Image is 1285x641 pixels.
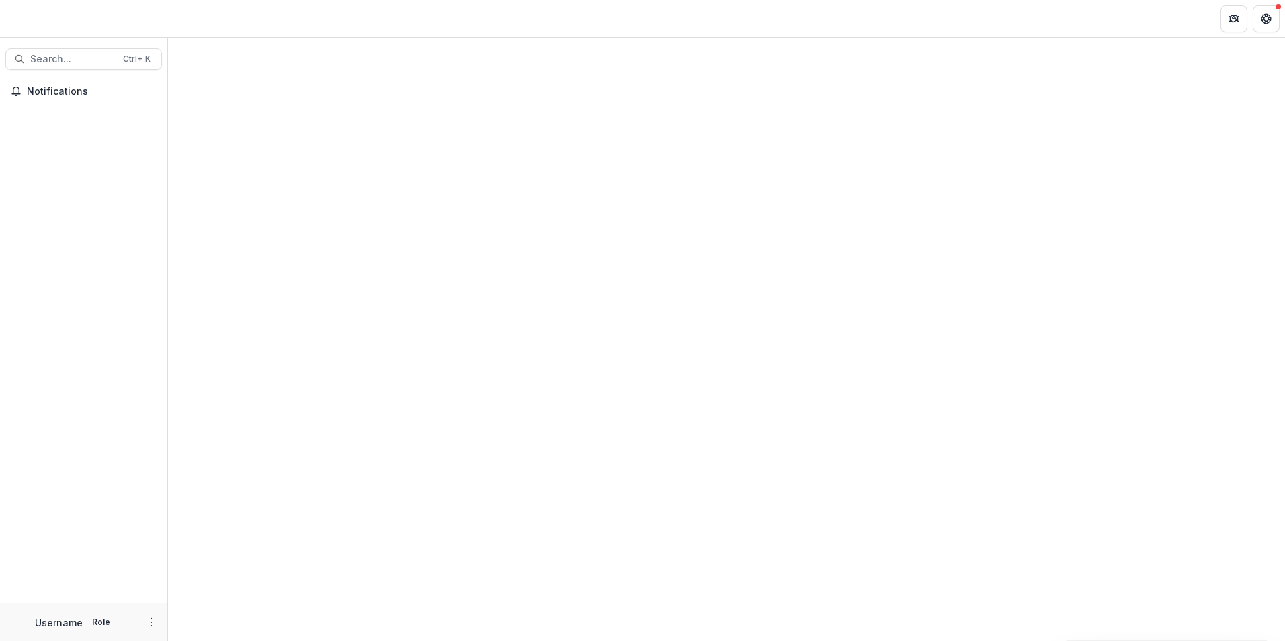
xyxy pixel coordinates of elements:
div: Ctrl + K [120,52,153,67]
nav: breadcrumb [173,9,231,28]
button: More [143,614,159,630]
p: Username [35,615,83,630]
span: Search... [30,54,115,65]
button: Get Help [1253,5,1280,32]
button: Notifications [5,81,162,102]
p: Role [88,616,114,628]
button: Partners [1220,5,1247,32]
button: Search... [5,48,162,70]
span: Notifications [27,86,157,97]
